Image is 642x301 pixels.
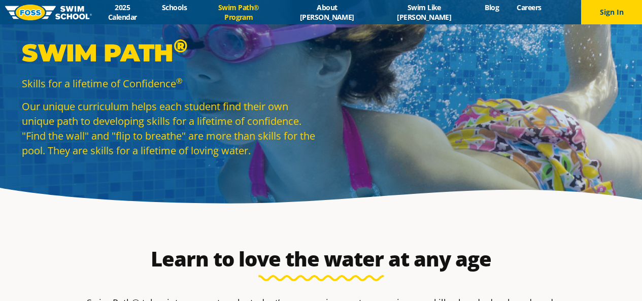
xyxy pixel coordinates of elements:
a: Blog [476,3,508,12]
p: Skills for a lifetime of Confidence [22,76,316,91]
a: Swim Like [PERSON_NAME] [373,3,476,22]
a: About [PERSON_NAME] [282,3,373,22]
img: FOSS Swim School Logo [5,5,92,20]
a: 2025 Calendar [92,3,153,22]
sup: ® [176,76,182,86]
p: Swim Path [22,38,316,68]
h2: Learn to love the water at any age [82,247,561,271]
a: Schools [153,3,196,12]
a: Careers [508,3,550,12]
p: Our unique curriculum helps each student find their own unique path to developing skills for a li... [22,99,316,158]
a: Swim Path® Program [196,3,282,22]
sup: ® [174,35,187,57]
